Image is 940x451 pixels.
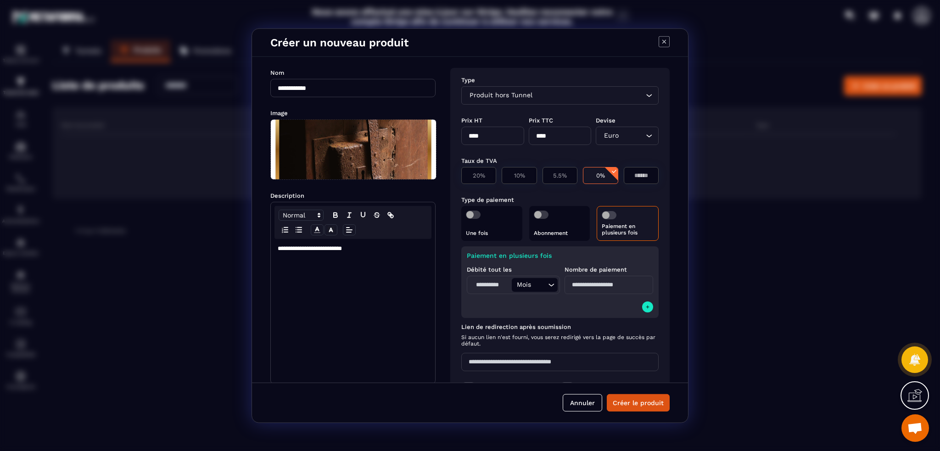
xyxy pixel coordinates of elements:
p: Paiement en plusieurs fois [467,251,653,259]
label: Prix TTC [529,117,553,123]
label: Image [270,109,288,116]
a: Ouvrir le chat [901,414,929,442]
span: Mois [515,280,533,290]
label: Prix HT [461,117,482,123]
p: Abonnement [534,229,586,236]
button: Créer le produit [607,394,670,412]
p: 5.5% [548,172,572,178]
label: Débité tout les [467,266,512,273]
label: Devise [596,117,615,123]
label: Taux de TVA [461,157,497,164]
input: Search for option [534,90,643,100]
input: Search for option [533,280,546,290]
span: Si aucun lien n'est fourni, vous serez redirigé vers la page de succès par défaut. [461,334,659,346]
label: Code promo [480,383,515,390]
p: Paiement en plusieurs fois [602,223,654,235]
label: Nombre de paiement [565,266,627,273]
p: 20% [466,172,491,178]
p: 10% [507,172,532,178]
label: Type de paiement [461,196,514,203]
div: Search for option [461,86,659,104]
label: Description [270,192,304,199]
p: Une fois [466,229,518,236]
div: Search for option [512,278,558,291]
label: Période d’essai [578,383,622,390]
span: Euro [602,131,621,141]
button: Annuler [563,394,602,412]
label: Type [461,76,475,83]
h4: Créer un nouveau produit [270,36,408,49]
p: 0% [588,172,613,178]
span: Produit hors Tunnel [467,90,534,100]
label: Lien de redirection après soumission [461,323,659,330]
label: Nom [270,69,284,76]
div: Search for option [596,126,659,145]
input: Search for option [621,131,643,141]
